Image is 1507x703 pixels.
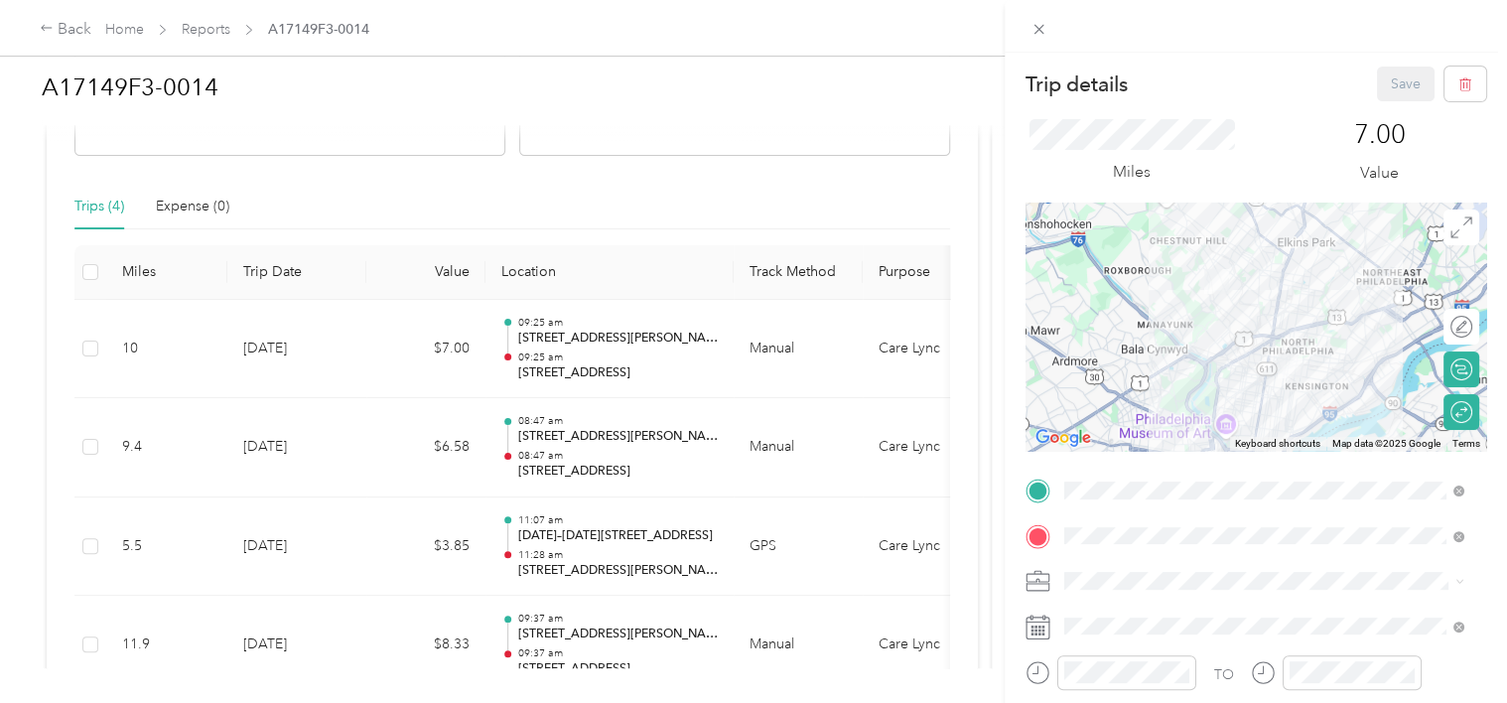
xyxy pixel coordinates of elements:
[1235,437,1320,451] button: Keyboard shortcuts
[1332,438,1440,449] span: Map data ©2025 Google
[1396,592,1507,703] iframe: Everlance-gr Chat Button Frame
[1030,425,1096,451] img: Google
[1452,438,1480,449] a: Terms (opens in new tab)
[1360,161,1399,186] p: Value
[1354,119,1406,151] p: 7.00
[1113,160,1151,185] p: Miles
[1030,425,1096,451] a: Open this area in Google Maps (opens a new window)
[1214,664,1234,685] div: TO
[1026,70,1128,98] p: Trip details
